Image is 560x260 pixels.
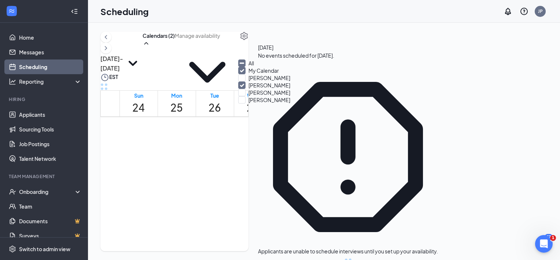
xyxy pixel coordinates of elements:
span: 1 [550,235,556,241]
svg: ChevronDown [175,40,240,105]
a: Home [19,30,82,45]
div: Reporting [19,78,82,85]
svg: SmallChevronDown [123,54,143,73]
h1: 27 [247,100,259,116]
button: Calendars (2)ChevronUp [143,32,175,47]
span: EST [109,73,118,82]
a: DocumentsCrown [19,214,82,228]
div: Switch to admin view [19,245,70,253]
a: Team [19,199,82,214]
a: August 26, 2025 [207,91,222,116]
a: August 24, 2025 [131,91,146,116]
div: Team Management [9,173,80,180]
button: ChevronLeft [100,32,111,43]
iframe: Intercom live chat [535,235,553,253]
h1: 26 [209,100,221,116]
svg: Notifications [504,7,512,16]
span: [DATE] [258,43,438,51]
svg: QuestionInfo [520,7,528,16]
a: Messages [19,45,82,59]
h1: Scheduling [100,5,149,18]
a: Applicants [19,107,82,122]
svg: UserCheck [9,188,16,195]
div: 37 [545,234,553,240]
svg: Clock [100,73,109,82]
svg: Settings [240,32,248,40]
a: SurveysCrown [19,228,82,243]
a: Job Postings [19,137,82,151]
input: Manage availability [175,32,240,40]
a: Sourcing Tools [19,122,82,137]
h1: 24 [132,100,145,116]
svg: ChevronUp [143,40,150,47]
svg: ChevronLeft [102,33,110,41]
svg: WorkstreamLogo [8,7,15,15]
h3: [DATE] - [DATE] [100,54,123,73]
div: Onboarding [19,188,75,195]
svg: ChevronRight [102,44,110,53]
div: Mon [170,91,183,100]
svg: Collapse [71,8,78,15]
span: No events scheduled for [DATE]. [258,51,438,59]
div: Hiring [9,96,80,102]
div: JP [538,8,543,14]
a: Talent Network [19,151,82,166]
a: Settings [240,32,248,73]
h1: 25 [170,100,183,116]
a: August 25, 2025 [169,91,184,116]
svg: Error [258,67,438,247]
button: ChevronRight [100,43,111,54]
div: Applicants are unable to schedule interviews until you set up your availability. [258,247,438,255]
a: Scheduling [19,59,82,74]
svg: Settings [9,245,16,253]
div: Tue [209,91,221,100]
div: Sun [132,91,145,100]
svg: Analysis [9,78,16,85]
